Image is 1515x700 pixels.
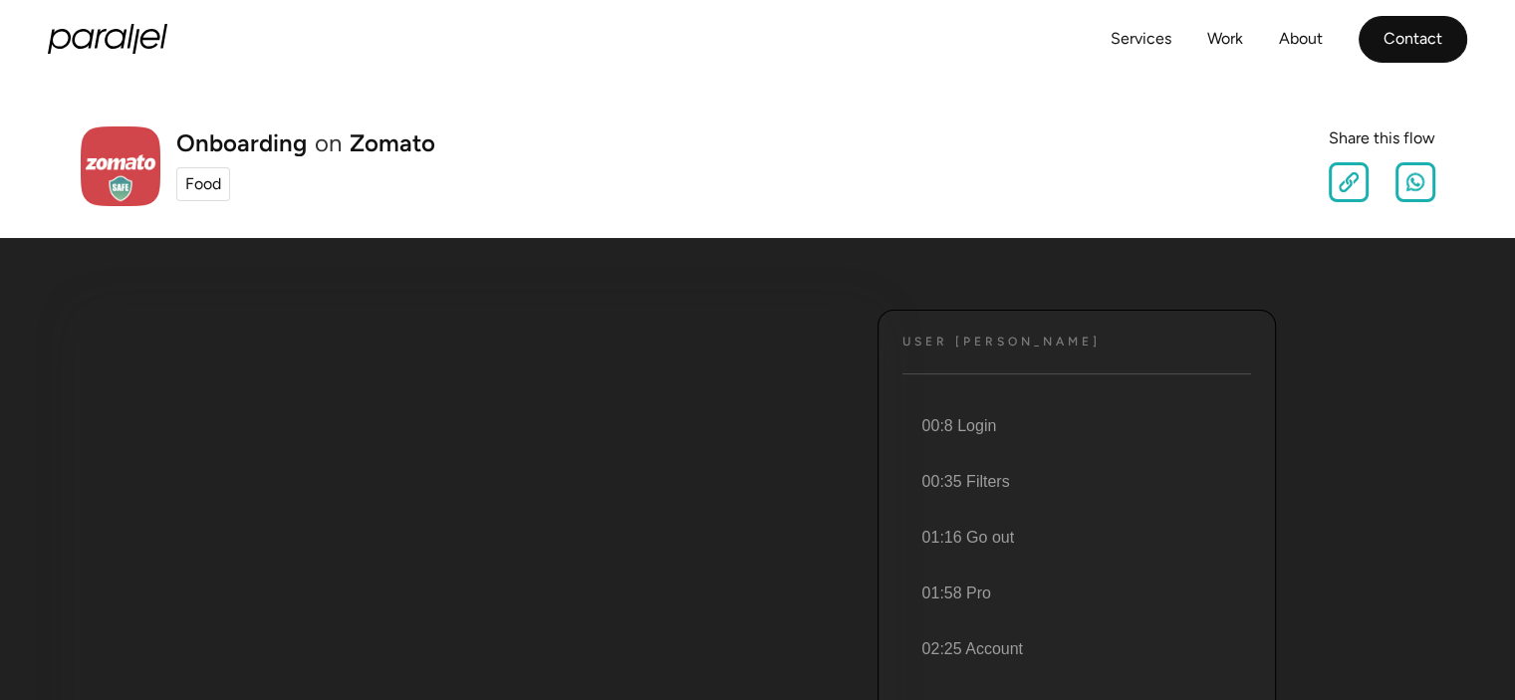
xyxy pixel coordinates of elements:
[80,117,178,130] div: Domain Overview
[1207,25,1243,54] a: Work
[898,566,1251,621] li: 01:58 Pro
[201,116,217,131] img: tab_keywords_by_traffic_grey.svg
[315,131,342,155] div: on
[176,167,230,201] a: Food
[898,510,1251,566] li: 01:16 Go out
[32,52,48,68] img: website_grey.svg
[176,131,307,155] h1: Onboarding
[32,32,48,48] img: logo_orange.svg
[1111,25,1171,54] a: Services
[1359,16,1467,63] a: Contact
[52,52,219,68] div: Domain: [DOMAIN_NAME]
[1329,126,1435,150] div: Share this flow
[185,172,221,196] div: Food
[350,131,435,155] a: Zomato
[58,116,74,131] img: tab_domain_overview_orange.svg
[48,24,167,54] a: home
[223,117,329,130] div: Keywords by Traffic
[898,454,1251,510] li: 00:35 Filters
[898,398,1251,454] li: 00:8 Login
[902,335,1101,350] h4: User [PERSON_NAME]
[898,621,1251,677] li: 02:25 Account
[1279,25,1323,54] a: About
[56,32,98,48] div: v 4.0.25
